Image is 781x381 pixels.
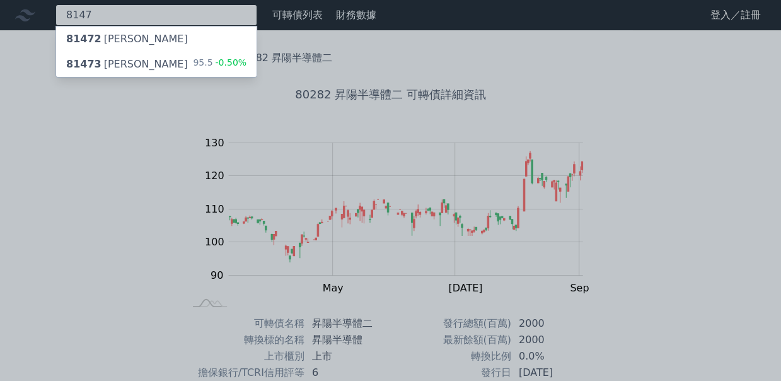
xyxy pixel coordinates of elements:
div: [PERSON_NAME] [66,32,188,47]
a: 81473[PERSON_NAME] 95.5-0.50% [56,52,257,77]
span: 81472 [66,33,101,45]
div: [PERSON_NAME] [66,57,188,72]
div: 95.5 [193,57,246,72]
span: 81473 [66,58,101,70]
span: -0.50% [212,57,246,67]
a: 81472[PERSON_NAME] [56,26,257,52]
